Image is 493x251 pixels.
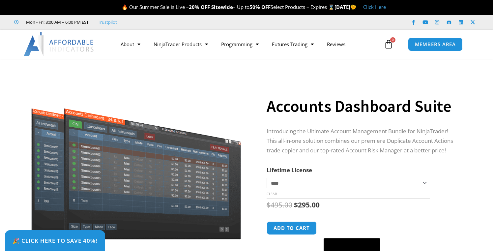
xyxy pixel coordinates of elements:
span: 0 [390,37,395,43]
a: 🎉 Click Here to save 40%! [5,230,105,251]
a: About [114,37,147,52]
strong: Sitewide [211,4,233,10]
a: Click Here [363,4,386,10]
p: Introducing the Ultimate Account Management Bundle for NinjaTrader! This all-in-one solution comb... [267,127,459,155]
button: Add to cart [267,221,317,235]
img: LogoAI | Affordable Indicators – NinjaTrader [24,32,95,56]
nav: Menu [114,37,382,52]
a: Programming [215,37,265,52]
span: $ [294,200,298,209]
span: 🎉 Click Here to save 40%! [13,238,98,243]
strong: 50% OFF [249,4,271,10]
span: 🔥 Our Summer Sale is Live – – Up to Select Products – Expires ⌛ [122,4,334,10]
span: MEMBERS AREA [415,42,456,47]
a: Trustpilot [98,18,117,26]
strong: 20% OFF [189,4,210,10]
a: MEMBERS AREA [408,38,463,51]
bdi: 495.00 [267,200,292,209]
a: 0 [374,35,403,54]
iframe: Secure express checkout frame [322,220,382,236]
span: $ [267,200,271,209]
span: Mon - Fri: 8:00 AM – 6:00 PM EST [24,18,89,26]
img: Screenshot 2024-08-26 155710eeeee [30,70,242,239]
a: Clear options [267,192,277,196]
bdi: 295.00 [294,200,320,209]
span: 🌞 [350,4,357,10]
a: NinjaTrader Products [147,37,215,52]
a: Futures Trading [265,37,320,52]
h1: Accounts Dashboard Suite [267,95,459,118]
label: Lifetime License [267,166,312,174]
a: Reviews [320,37,352,52]
strong: [DATE] [334,4,357,10]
